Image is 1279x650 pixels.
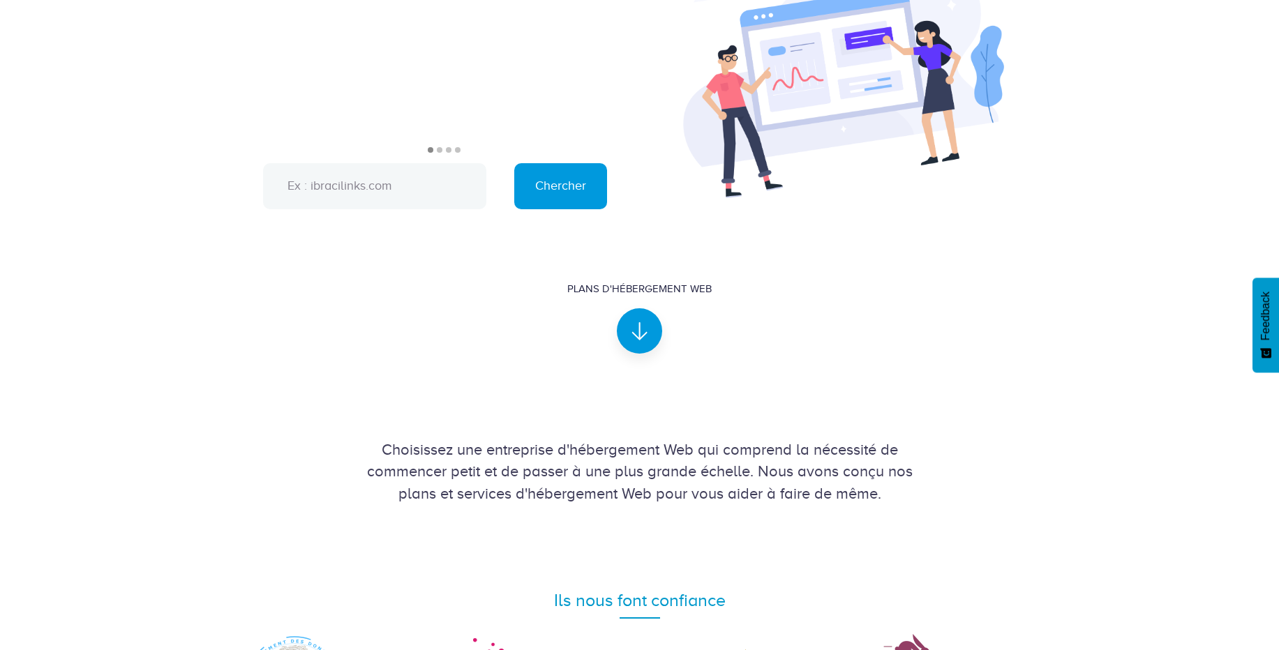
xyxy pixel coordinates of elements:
[242,588,1038,613] div: Ils nous font confiance
[1252,278,1279,372] button: Feedback - Afficher l’enquête
[263,163,486,209] input: Ex : ibracilinks.com
[514,163,607,209] input: Chercher
[242,439,1038,504] div: Choisissez une entreprise d'hébergement Web qui comprend la nécessité de commencer petit et de pa...
[567,282,712,296] div: Plans d'hébergement Web
[1259,292,1272,340] span: Feedback
[567,282,712,342] a: Plans d'hébergement Web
